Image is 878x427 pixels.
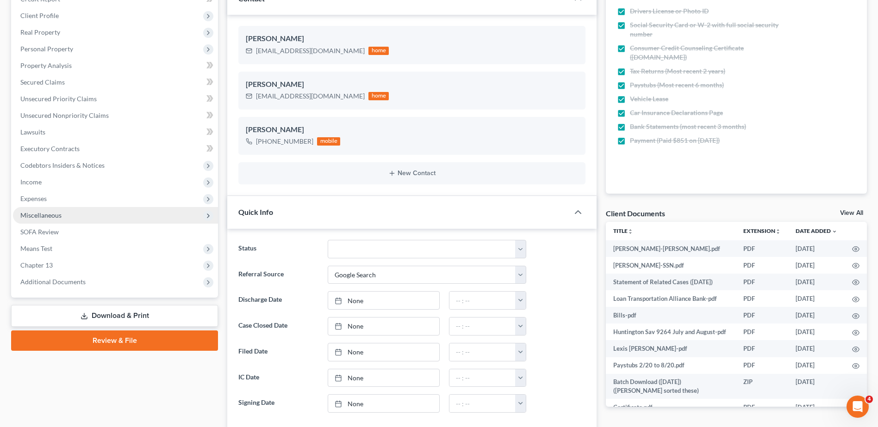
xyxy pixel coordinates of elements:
[328,395,439,412] a: None
[736,340,788,357] td: PDF
[238,207,273,216] span: Quick Info
[606,290,736,307] td: Loan Transportation Alliance Bank-pdf
[328,292,439,309] a: None
[788,340,845,357] td: [DATE]
[847,396,869,418] iframe: Intercom live chat
[630,94,668,104] span: Vehicle Lease
[20,178,42,186] span: Income
[832,229,837,234] i: expand_more
[328,369,439,387] a: None
[234,266,323,284] label: Referral Source
[449,343,516,361] input: -- : --
[736,323,788,340] td: PDF
[234,394,323,413] label: Signing Date
[234,369,323,387] label: IC Date
[328,317,439,335] a: None
[20,161,105,169] span: Codebtors Insiders & Notices
[20,278,86,286] span: Additional Documents
[736,240,788,257] td: PDF
[20,261,53,269] span: Chapter 13
[630,6,709,16] span: Drivers License or Photo ID
[606,399,736,415] td: Certificate.pdf
[20,12,59,19] span: Client Profile
[328,343,439,361] a: None
[630,108,723,117] span: Car Insurance Declarations Page
[630,122,746,131] span: Bank Statements (most recent 3 months)
[13,124,218,140] a: Lawsuits
[20,128,45,136] span: Lawsuits
[368,47,389,55] div: home
[246,33,578,44] div: [PERSON_NAME]
[20,145,80,152] span: Executory Contracts
[606,374,736,399] td: Batch Download ([DATE]) ([PERSON_NAME] sorted these)
[736,307,788,323] td: PDF
[256,137,313,146] div: [PHONE_NUMBER]
[866,396,873,403] span: 4
[20,228,59,236] span: SOFA Review
[788,240,845,257] td: [DATE]
[20,211,62,219] span: Miscellaneous
[234,240,323,258] label: Status
[20,95,97,103] span: Unsecured Priority Claims
[796,227,837,234] a: Date Added expand_more
[613,227,633,234] a: Titleunfold_more
[20,61,72,69] span: Property Analysis
[788,290,845,307] td: [DATE]
[736,357,788,374] td: PDF
[449,292,516,309] input: -- : --
[606,257,736,274] td: [PERSON_NAME]-SSN.pdf
[788,399,845,415] td: [DATE]
[840,210,863,216] a: View All
[630,20,794,39] span: Social Security Card or W-2 with full social security number
[736,399,788,415] td: PDF
[11,305,218,327] a: Download & Print
[13,107,218,124] a: Unsecured Nonpriority Claims
[630,136,720,145] span: Payment (Paid $851 on [DATE])
[234,291,323,310] label: Discharge Date
[449,369,516,387] input: -- : --
[788,323,845,340] td: [DATE]
[246,79,578,90] div: [PERSON_NAME]
[736,374,788,399] td: ZIP
[20,78,65,86] span: Secured Claims
[788,357,845,374] td: [DATE]
[246,124,578,135] div: [PERSON_NAME]
[606,357,736,374] td: Paystubs 2/20 to 8/20.pdf
[788,257,845,274] td: [DATE]
[20,111,109,119] span: Unsecured Nonpriority Claims
[11,330,218,351] a: Review & File
[630,67,725,76] span: Tax Returns (Most recent 2 years)
[317,137,340,146] div: mobile
[13,224,218,240] a: SOFA Review
[368,92,389,100] div: home
[736,290,788,307] td: PDF
[743,227,781,234] a: Extensionunfold_more
[13,140,218,157] a: Executory Contracts
[606,340,736,357] td: Lexis [PERSON_NAME]-pdf
[606,274,736,290] td: Statement of Related Cases ([DATE])
[775,229,781,234] i: unfold_more
[20,195,47,202] span: Expenses
[606,323,736,340] td: Huntington Sav 9264 July and August-pdf
[606,240,736,257] td: [PERSON_NAME]-[PERSON_NAME].pdf
[256,46,365,55] div: [EMAIL_ADDRESS][DOMAIN_NAME]
[13,91,218,107] a: Unsecured Priority Claims
[256,91,365,101] div: [EMAIL_ADDRESS][DOMAIN_NAME]
[630,43,794,62] span: Consumer Credit Counseling Certificate ([DOMAIN_NAME])
[788,307,845,323] td: [DATE]
[20,45,73,53] span: Personal Property
[234,343,323,361] label: Filed Date
[628,229,633,234] i: unfold_more
[13,57,218,74] a: Property Analysis
[788,374,845,399] td: [DATE]
[13,74,218,91] a: Secured Claims
[606,208,665,218] div: Client Documents
[20,244,52,252] span: Means Test
[736,257,788,274] td: PDF
[234,317,323,335] label: Case Closed Date
[449,317,516,335] input: -- : --
[606,307,736,323] td: Bills-pdf
[449,395,516,412] input: -- : --
[246,170,578,177] button: New Contact
[630,80,724,90] span: Paystubs (Most recent 6 months)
